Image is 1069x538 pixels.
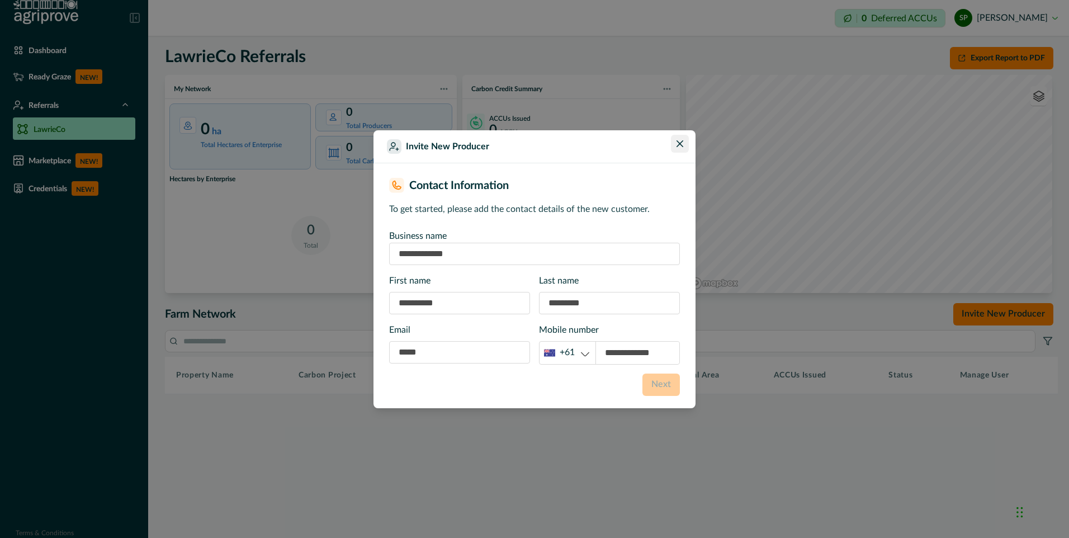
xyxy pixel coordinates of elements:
[642,374,680,396] button: Next
[1013,484,1069,538] iframe: Chat Widget
[406,140,489,153] p: Invite New Producer
[539,274,680,287] p: Last name
[389,229,680,243] p: Business name
[389,323,530,337] p: Email
[539,323,680,337] p: Mobile number
[1016,495,1023,529] div: Drag
[389,274,530,287] p: First name
[671,135,689,153] button: Close
[389,202,680,216] p: To get started, please add the contact details of the new customer.
[409,179,509,192] h2: Contact Information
